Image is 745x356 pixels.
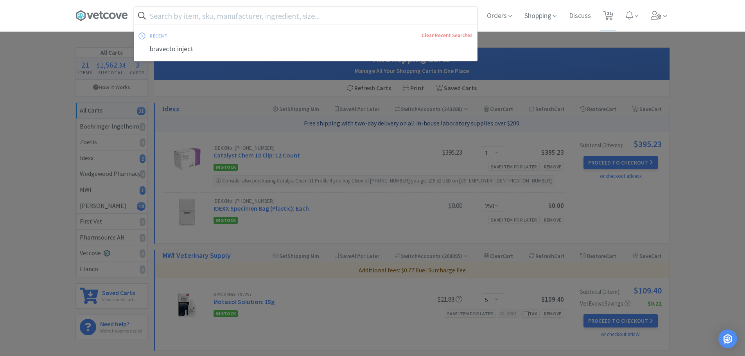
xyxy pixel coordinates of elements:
[600,13,616,20] a: 21
[718,329,737,348] div: Open Intercom Messenger
[134,42,477,56] div: bravecto inject
[134,7,477,25] input: Search by item, sku, manufacturer, ingredient, size...
[566,13,594,20] a: Discuss
[422,32,472,39] a: Clear Recent Searches
[150,30,294,42] div: recent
